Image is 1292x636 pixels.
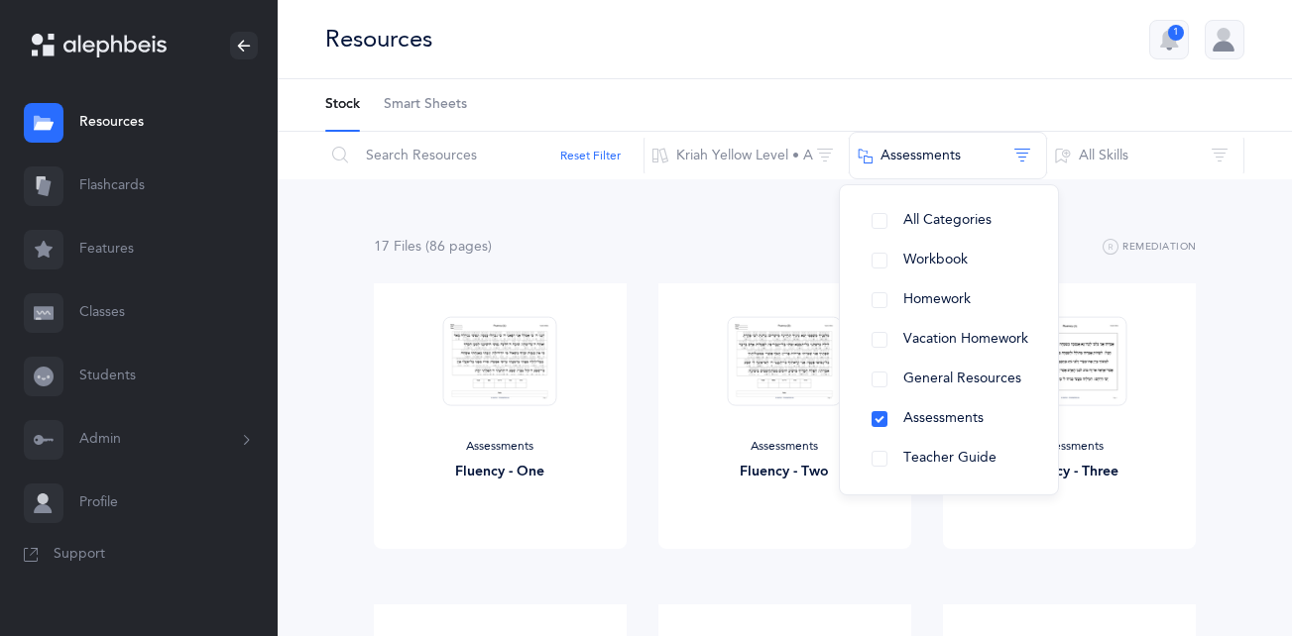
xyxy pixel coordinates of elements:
span: Workbook [903,252,968,267]
img: Fluency_3_thumbnail_1683460130.png [1012,316,1126,406]
div: Fluency - Three [959,462,1180,482]
button: Assessments [849,132,1047,179]
img: Fluency_1_thumbnail_1683460130.png [443,316,557,406]
button: 1 [1149,20,1189,59]
span: General Resources [903,371,1021,386]
div: Fluency - One [390,462,611,482]
button: Kriah Yellow Level • A [644,132,850,179]
span: Assessments [903,410,984,426]
button: All Skills [1046,132,1244,179]
div: Assessments [959,439,1180,455]
div: Fluency - Two [674,462,895,482]
button: Teacher Guide [856,439,1042,478]
span: 17 File [374,239,421,255]
button: Assessments [856,399,1042,439]
span: All Categories [903,212,992,228]
button: Remediation [1103,236,1197,260]
button: Homework [856,280,1042,320]
span: Teacher Guide [903,450,997,466]
button: Vacation Homework [856,320,1042,360]
button: Workbook [856,241,1042,280]
span: Vacation Homework [903,331,1028,347]
div: Assessments [390,439,611,455]
button: General Resources [856,360,1042,399]
span: Support [54,545,105,565]
span: (86 page ) [425,239,492,255]
input: Search Resources [324,132,645,179]
div: Assessments [674,439,895,455]
div: Resources [325,23,432,55]
span: Homework [903,291,971,307]
div: 1 [1168,25,1184,41]
span: s [482,239,488,255]
span: s [415,239,421,255]
button: Reset Filter [560,147,621,164]
img: Fluency_2_thumbnail_1683460130.png [728,316,842,406]
button: All Categories [856,201,1042,241]
span: Smart Sheets [384,95,467,115]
